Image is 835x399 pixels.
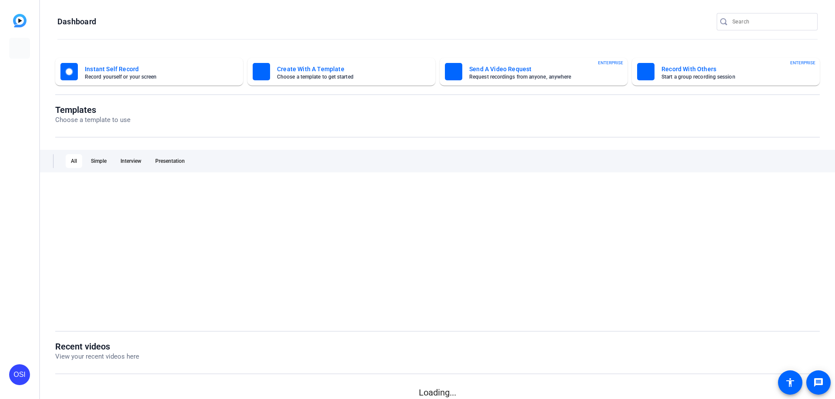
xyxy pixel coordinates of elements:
[732,16,811,27] input: Search
[55,352,139,362] p: View your recent videos here
[55,386,820,399] p: Loading...
[277,64,416,74] mat-card-title: Create With A Template
[469,64,608,74] mat-card-title: Send A Video Request
[85,74,224,79] mat-card-subtitle: Record yourself or your screen
[790,59,815,66] span: ENTERPRISE
[632,58,820,86] button: Record With OthersStart a group recording sessionENTERPRISE
[598,59,623,66] span: ENTERPRISE
[661,64,801,74] mat-card-title: Record With Others
[277,74,416,79] mat-card-subtitle: Choose a template to get started
[66,154,82,168] div: All
[85,64,224,74] mat-card-title: Instant Self Record
[13,14,27,27] img: blue-gradient.svg
[55,341,139,352] h1: Recent videos
[661,74,801,79] mat-card-subtitle: Start a group recording session
[469,74,608,79] mat-card-subtitle: Request recordings from anyone, anywhere
[55,58,243,86] button: Instant Self RecordRecord yourself or your screen
[785,377,795,388] mat-icon: accessibility
[86,154,112,168] div: Simple
[440,58,628,86] button: Send A Video RequestRequest recordings from anyone, anywhereENTERPRISE
[55,115,130,125] p: Choose a template to use
[9,364,30,385] div: OSI
[813,377,824,388] mat-icon: message
[247,58,435,86] button: Create With A TemplateChoose a template to get started
[55,105,130,115] h1: Templates
[115,154,147,168] div: Interview
[150,154,190,168] div: Presentation
[57,16,96,27] h1: Dashboard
